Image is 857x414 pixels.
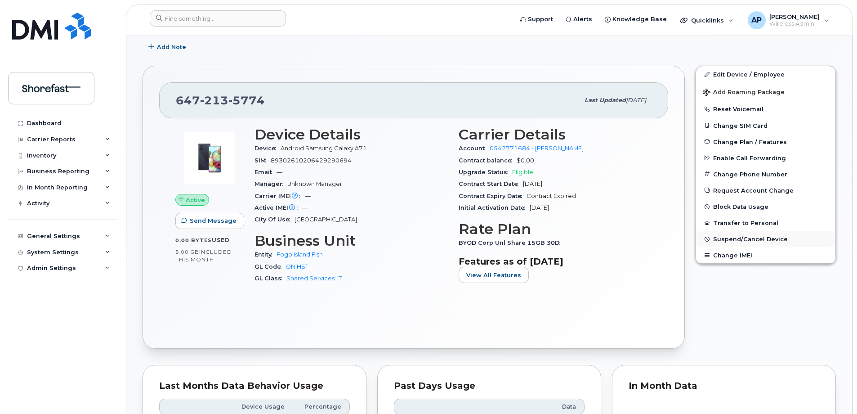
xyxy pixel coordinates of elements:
[254,204,302,211] span: Active IMEI
[459,256,652,267] h3: Features as of [DATE]
[741,11,835,29] div: Andrew Pike
[612,15,667,24] span: Knowledge Base
[514,10,559,28] a: Support
[305,193,311,199] span: —
[626,97,646,103] span: [DATE]
[528,15,553,24] span: Support
[200,94,228,107] span: 213
[459,267,529,283] button: View All Features
[585,97,626,103] span: Last updated
[186,196,205,204] span: Active
[254,233,448,249] h3: Business Unit
[459,126,652,143] h3: Carrier Details
[696,117,835,134] button: Change SIM Card
[254,157,271,164] span: SIM
[281,145,367,152] span: Android Samsung Galaxy A71
[751,15,762,26] span: AP
[696,247,835,263] button: Change IMEI
[703,89,785,97] span: Add Roaming Package
[713,138,787,145] span: Change Plan / Features
[157,43,186,51] span: Add Note
[517,157,534,164] span: $0.00
[696,182,835,198] button: Request Account Change
[674,11,740,29] div: Quicklinks
[254,193,305,199] span: Carrier IMEI
[490,145,584,152] a: 0542771684 - [PERSON_NAME]
[459,221,652,237] h3: Rate Plan
[459,169,512,175] span: Upgrade Status
[190,216,237,225] span: Send Message
[696,101,835,117] button: Reset Voicemail
[212,237,230,243] span: used
[696,166,835,182] button: Change Phone Number
[696,134,835,150] button: Change Plan / Features
[143,39,194,55] button: Add Note
[302,204,308,211] span: —
[527,193,576,199] span: Contract Expired
[573,15,592,24] span: Alerts
[159,382,350,391] div: Last Months Data Behavior Usage
[713,236,788,243] span: Suspend/Cancel Device
[512,169,533,175] span: Eligible
[530,204,549,211] span: [DATE]
[183,131,237,185] img: image20231002-3703462-1q7um9j.jpeg
[769,20,820,27] span: Wireless Admin
[175,249,199,255] span: 5.00 GB
[254,126,448,143] h3: Device Details
[254,145,281,152] span: Device
[459,145,490,152] span: Account
[696,198,835,215] button: Block Data Usage
[254,216,295,223] span: City Of Use
[696,150,835,166] button: Enable Call Forwarding
[459,193,527,199] span: Contract Expiry Date
[559,10,598,28] a: Alerts
[713,154,786,161] span: Enable Call Forwarding
[228,94,265,107] span: 5774
[287,180,342,187] span: Unknown Manager
[769,13,820,20] span: [PERSON_NAME]
[176,94,265,107] span: 647
[254,251,277,258] span: Entity
[271,157,352,164] span: 89302610206429290694
[394,382,585,391] div: Past Days Usage
[696,231,835,247] button: Suspend/Cancel Device
[277,169,282,175] span: —
[523,180,542,187] span: [DATE]
[254,275,286,282] span: GL Class
[277,251,323,258] a: Fogo Island Fish
[459,204,530,211] span: Initial Activation Date
[459,157,517,164] span: Contract balance
[629,382,819,391] div: In Month Data
[295,216,357,223] span: [GEOGRAPHIC_DATA]
[254,169,277,175] span: Email
[175,213,244,229] button: Send Message
[175,237,212,243] span: 0.00 Bytes
[696,215,835,231] button: Transfer to Personal
[286,263,308,270] a: ON HST
[254,263,286,270] span: GL Code
[459,180,523,187] span: Contract Start Date
[598,10,673,28] a: Knowledge Base
[286,275,342,282] a: Shared Services: IT
[175,248,232,263] span: included this month
[254,180,287,187] span: Manager
[466,271,521,279] span: View All Features
[459,239,564,246] span: BYOD Corp Unl Share 15GB 30D
[696,66,835,82] a: Edit Device / Employee
[691,17,724,24] span: Quicklinks
[150,10,286,27] input: Find something...
[696,82,835,101] button: Add Roaming Package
